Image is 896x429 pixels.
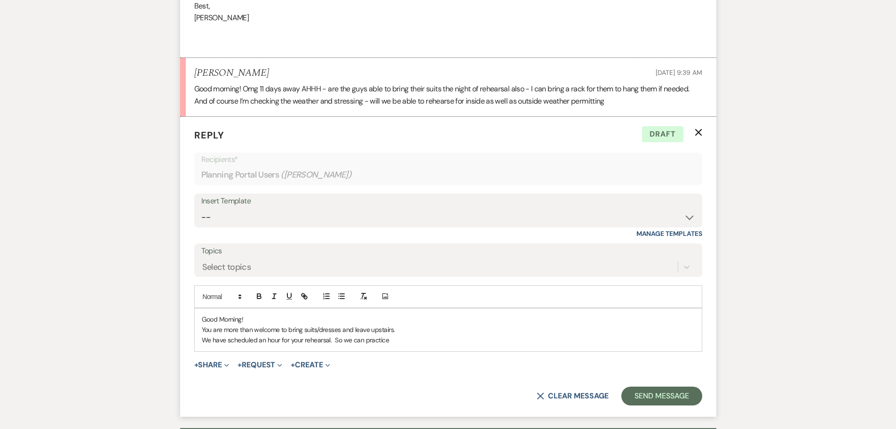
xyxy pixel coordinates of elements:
[238,361,282,369] button: Request
[194,129,224,141] span: Reply
[537,392,608,400] button: Clear message
[194,361,230,369] button: Share
[201,244,695,258] label: Topics
[636,229,702,238] a: Manage Templates
[202,314,695,324] p: Good Morning!
[202,324,695,335] p: You are more than welcome to bring suits/dresses and leave upstairs.
[656,68,702,77] span: [DATE] 9:39 AM
[291,361,295,369] span: +
[202,335,695,345] p: We have scheduled an hour for your rehearsal. So we can practice
[621,387,702,405] button: Send Message
[281,169,351,181] span: ( [PERSON_NAME] )
[201,194,695,208] div: Insert Template
[194,83,702,107] p: Good morning! Omg 11 days away AHHH - are the guys able to bring their suits the night of rehears...
[194,12,702,24] p: [PERSON_NAME]
[201,166,695,184] div: Planning Portal Users
[194,67,269,79] h5: [PERSON_NAME]
[238,361,242,369] span: +
[194,361,198,369] span: +
[642,126,683,142] span: Draft
[202,260,251,273] div: Select topics
[201,154,695,166] p: Recipients*
[291,361,330,369] button: Create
